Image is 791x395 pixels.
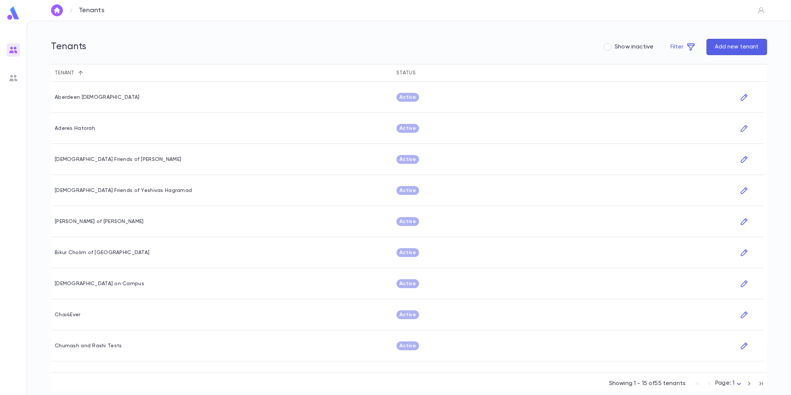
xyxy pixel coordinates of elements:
div: American Friends of Daas Aharon [55,156,181,162]
div: Tenant [55,64,75,82]
img: home_white.a664292cf8c1dea59945f0da9f25487c.svg [53,7,61,13]
span: Show inactive [615,43,653,51]
span: Active [396,188,419,193]
span: Active [396,250,419,256]
div: Page: 1 [715,378,743,389]
p: Tenants [79,6,104,14]
h5: Tenants [51,41,87,53]
p: Showing 1 - 15 of 55 tenants [609,380,685,387]
div: Chabad on Campus [55,281,144,287]
button: Filter [662,39,703,55]
span: Page: 1 [715,380,734,386]
span: Active [396,343,419,349]
div: American Friends of Yeshivas Hagramad [55,188,192,193]
span: Active [396,281,419,287]
button: Add new tenant [706,39,767,55]
button: Sort [416,67,427,79]
div: Aderes Hatorah [55,125,95,131]
div: Chai4Ever [55,312,81,318]
img: logo [6,6,21,20]
div: Status [396,64,416,82]
span: Active [396,312,419,318]
img: users_grey.add6a7b1bacd1fe57131ad36919bb8de.svg [9,74,18,82]
span: Active [396,156,419,162]
div: Status [393,64,734,82]
div: Bikur Cholim of Lakewood [55,250,149,256]
button: Sort [75,67,87,79]
div: Chumash and Rashi Tests [55,343,122,349]
span: Active [396,125,419,131]
div: Aberdeen Torah [55,94,140,100]
div: Tenant [51,64,393,82]
span: Active [396,94,419,100]
span: Active [396,219,419,224]
img: users_gradient.817b64062b48db29b58f0b5e96d8b67b.svg [9,45,18,54]
div: Bais Yaakov of Thornhill [55,219,143,224]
